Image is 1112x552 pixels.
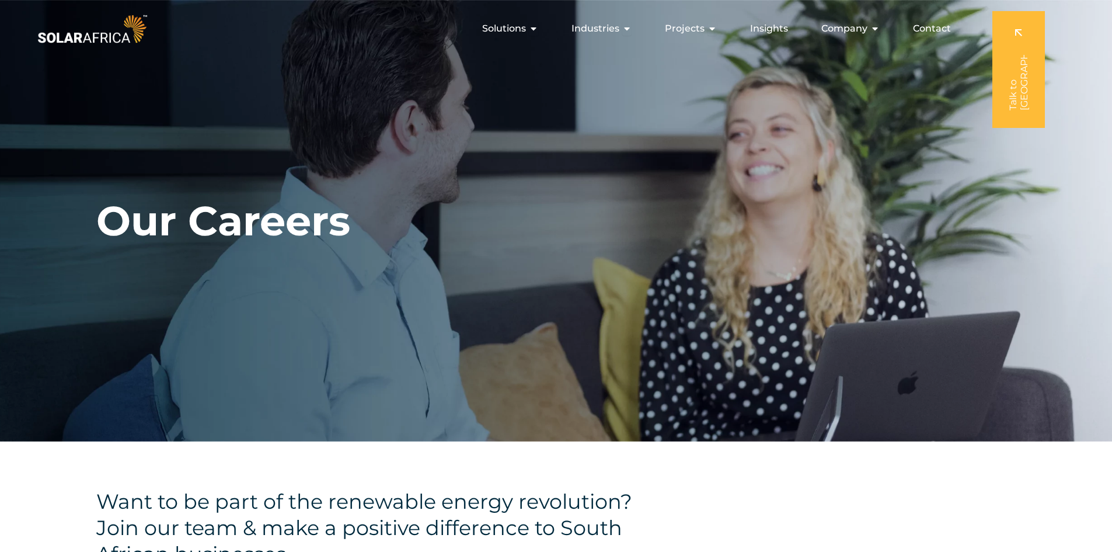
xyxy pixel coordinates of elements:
h1: Our Careers [96,196,350,246]
span: Projects [665,22,705,36]
span: Company [821,22,867,36]
a: Insights [750,22,788,36]
a: Contact [913,22,951,36]
nav: Menu [149,17,960,40]
div: Menu Toggle [149,17,960,40]
span: Solutions [482,22,526,36]
span: Industries [571,22,619,36]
